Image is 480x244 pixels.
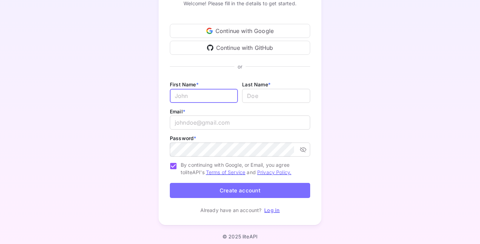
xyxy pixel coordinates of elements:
[200,206,262,214] p: Already have an account?
[170,108,185,114] label: Email
[170,183,310,198] button: Create account
[257,169,291,175] a: Privacy Policy.
[170,41,310,55] div: Continue with GitHub
[206,169,245,175] a: Terms of Service
[264,207,280,213] a: Log in
[170,89,238,103] input: John
[181,161,305,176] span: By continuing with Google, or Email, you agree to liteAPI's and
[222,233,258,239] p: © 2025 liteAPI
[242,81,271,87] label: Last Name
[170,24,310,38] div: Continue with Google
[170,116,310,130] input: johndoe@gmail.com
[297,143,309,156] button: toggle password visibility
[170,81,199,87] label: First Name
[242,89,310,103] input: Doe
[170,135,196,141] label: Password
